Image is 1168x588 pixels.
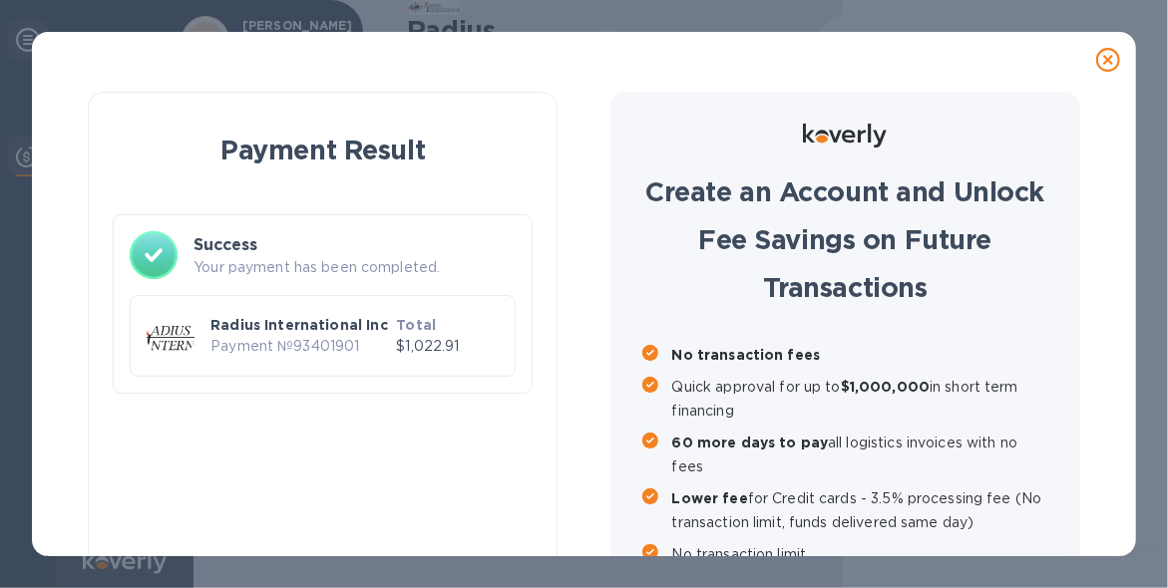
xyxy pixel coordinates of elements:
p: $1,022.91 [396,336,499,357]
h3: Success [194,233,516,257]
p: Your payment has been completed. [194,257,516,278]
p: No transaction limit [672,542,1048,566]
p: Radius International Inc [210,315,388,335]
b: 60 more days to pay [672,435,829,450]
b: No transaction fees [672,347,821,363]
h1: Payment Result [121,125,525,174]
b: Lower fee [672,490,748,506]
p: for Credit cards - 3.5% processing fee (No transaction limit, funds delivered same day) [672,486,1048,534]
p: Quick approval for up to in short term financing [672,375,1048,423]
img: Logo [803,124,887,147]
p: all logistics invoices with no fees [672,431,1048,478]
b: Total [396,317,436,333]
h1: Create an Account and Unlock Fee Savings on Future Transactions [642,167,1048,311]
b: $1,000,000 [841,379,930,395]
p: Payment № 93401901 [210,336,388,357]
